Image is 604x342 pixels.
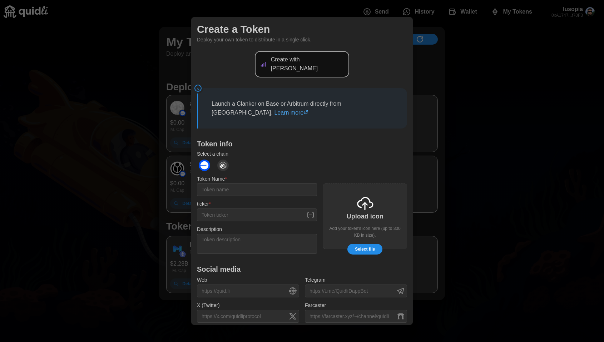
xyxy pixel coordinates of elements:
[197,36,407,44] p: Deploy your own token to distribute in a single click.
[197,139,407,149] h1: Token info
[305,285,407,297] input: https://t.me/QuidliDappBot
[212,100,393,117] p: Launch a Clanker on Base or Arbitrum directly from [GEOGRAPHIC_DATA].
[355,244,375,254] span: Select file
[216,157,231,172] button: Arbitrum
[197,150,407,157] p: Select a chain
[197,226,222,233] label: Description
[197,183,317,196] input: Token name
[197,23,407,36] h1: Create a Token
[217,159,229,171] img: Arbitrum
[197,200,211,208] label: ticker
[197,310,299,323] input: https://x.com/quidliprotocol
[197,302,220,310] label: X (Twitter)
[197,175,227,183] label: Token Name
[305,310,407,323] input: https://farcaster.xyz/~/channel/quidli
[197,265,407,274] h1: Social media
[199,159,210,171] img: Base
[197,285,299,297] input: https://quid.li
[197,157,212,172] button: Base
[197,276,207,284] label: Web
[271,55,345,73] p: Create with [PERSON_NAME]
[347,243,382,254] button: Select file
[305,276,326,284] label: Telegram
[197,208,317,221] input: Token ticker
[274,109,308,115] a: Learn more
[305,302,326,310] label: Farcaster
